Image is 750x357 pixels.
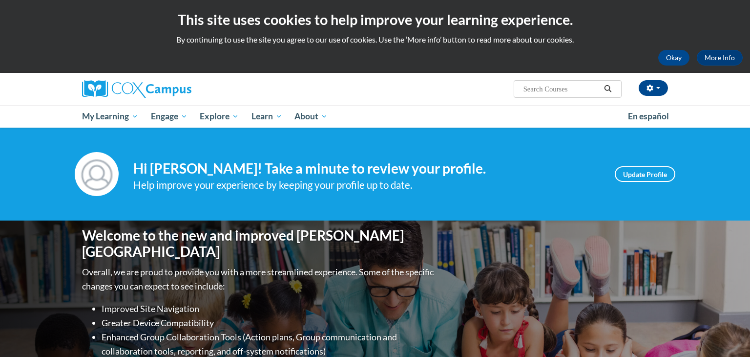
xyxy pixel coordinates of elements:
[622,106,675,127] a: En español
[102,316,436,330] li: Greater Device Compatibility
[67,105,683,128] div: Main menu
[82,80,268,98] a: Cox Campus
[697,50,743,66] a: More Info
[133,160,600,177] h4: Hi [PERSON_NAME]! Take a minute to review your profile.
[82,80,191,98] img: Cox Campus
[628,111,669,121] span: En español
[711,318,742,349] iframe: Button to launch messaging window
[245,105,289,128] a: Learn
[82,265,436,293] p: Overall, we are proud to provide you with a more streamlined experience. Some of the specific cha...
[76,105,145,128] a: My Learning
[615,166,675,182] a: Update Profile
[151,111,187,122] span: Engage
[193,105,245,128] a: Explore
[601,83,615,95] button: Search
[102,302,436,316] li: Improved Site Navigation
[294,111,328,122] span: About
[639,80,668,96] button: Account Settings
[251,111,282,122] span: Learn
[522,83,601,95] input: Search Courses
[658,50,689,66] button: Okay
[82,227,436,260] h1: Welcome to the new and improved [PERSON_NAME][GEOGRAPHIC_DATA]
[82,111,138,122] span: My Learning
[289,105,334,128] a: About
[7,34,743,45] p: By continuing to use the site you agree to our use of cookies. Use the ‘More info’ button to read...
[75,152,119,196] img: Profile Image
[7,10,743,29] h2: This site uses cookies to help improve your learning experience.
[145,105,194,128] a: Engage
[200,111,239,122] span: Explore
[133,177,600,193] div: Help improve your experience by keeping your profile up to date.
